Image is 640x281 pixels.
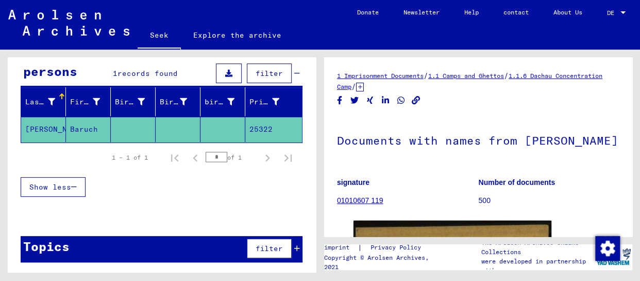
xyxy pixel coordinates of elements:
[257,147,278,168] button: Next page
[247,64,292,83] button: filter
[481,257,586,274] font: were developed in partnership with
[66,87,111,116] mat-header-cell: First name
[365,94,376,107] button: Share on Xing
[156,87,200,116] mat-header-cell: Birth
[21,87,66,116] mat-header-cell: Last name
[428,72,504,80] a: 1.1 Camps and Ghettos
[324,243,349,251] font: imprint
[25,124,86,134] font: [PERSON_NAME]
[8,10,129,36] img: Arolsen_neg.svg
[150,30,169,40] font: Seek
[337,133,618,148] font: Documents with names from [PERSON_NAME]
[370,243,421,251] font: Privacy Policy
[380,94,391,107] button: Share on LinkedIn
[25,93,68,110] div: Last name
[324,242,358,253] a: imprint
[181,23,294,48] a: Explore the archive
[249,93,292,110] div: Prisoner #
[594,244,633,270] img: yv_logo.png
[595,236,619,260] div: Change consent
[357,8,379,16] font: Donate
[227,153,242,161] font: of 1
[607,9,614,17] font: DE
[29,182,71,192] font: Show less
[138,23,181,50] a: Seek
[278,147,298,168] button: Last page
[396,94,407,107] button: Share on WhatsApp
[245,87,302,116] mat-header-cell: Prisoner #
[503,8,529,16] font: contact
[479,196,491,205] font: 500
[324,254,429,271] font: Copyright © Arolsen Archives, 2021
[403,8,440,16] font: Newsletter
[256,69,283,78] font: filter
[117,69,178,78] font: records found
[70,124,98,134] font: Baruch
[351,82,356,91] font: /
[358,243,362,252] font: |
[411,94,422,107] button: Copy link
[21,177,86,197] button: Show less
[256,244,283,253] font: filter
[113,69,117,78] font: 1
[479,178,555,186] font: Number of documents
[334,94,345,107] button: Share on Facebook
[160,97,183,106] font: Birth
[249,97,296,106] font: Prisoner #
[164,147,185,168] button: First page
[112,153,148,161] font: 1 – 1 of 1
[595,236,620,261] img: Change consent
[247,239,292,258] button: filter
[70,97,116,106] font: First name
[115,97,161,106] font: Birth name
[464,8,479,16] font: Help
[249,124,273,134] font: 25322
[337,72,424,80] a: 1 Imprisonment Documents
[25,97,67,106] font: Last name
[504,71,509,80] font: /
[349,94,360,107] button: Share on Twitter
[424,71,428,80] font: /
[70,93,113,110] div: First name
[337,178,369,186] font: signature
[193,30,281,40] font: Explore the archive
[23,239,70,254] font: Topics
[23,64,77,79] font: persons
[337,196,383,205] a: 01010607 119
[160,93,200,110] div: Birth
[362,242,433,253] a: Privacy Policy
[115,93,158,110] div: Birth name
[185,147,206,168] button: Previous page
[205,97,251,106] font: birth date
[111,87,156,116] mat-header-cell: Birth name
[553,8,582,16] font: About Us
[200,87,245,116] mat-header-cell: birth date
[205,93,247,110] div: birth date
